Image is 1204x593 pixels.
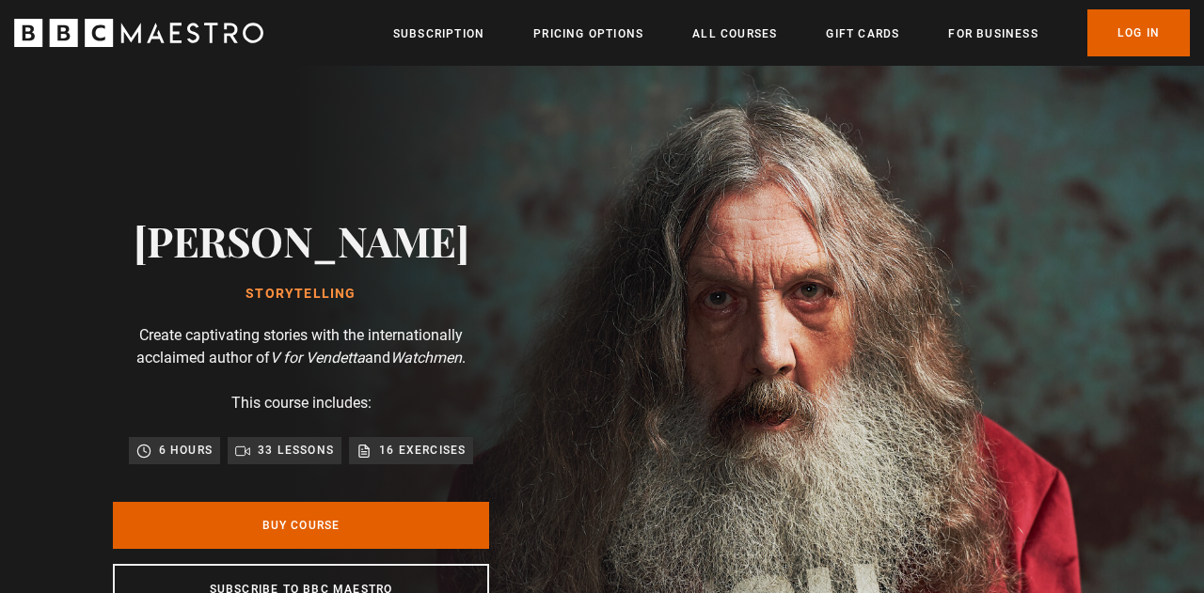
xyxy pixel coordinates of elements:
i: Watchmen [390,349,462,367]
h2: [PERSON_NAME] [134,216,469,264]
p: 33 lessons [258,441,334,460]
p: This course includes: [231,392,372,414]
a: Buy Course [113,502,489,549]
h1: Storytelling [134,287,469,302]
p: 6 hours [159,441,213,460]
p: 16 exercises [379,441,466,460]
p: Create captivating stories with the internationally acclaimed author of and . [113,324,489,369]
i: V for Vendetta [270,349,365,367]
